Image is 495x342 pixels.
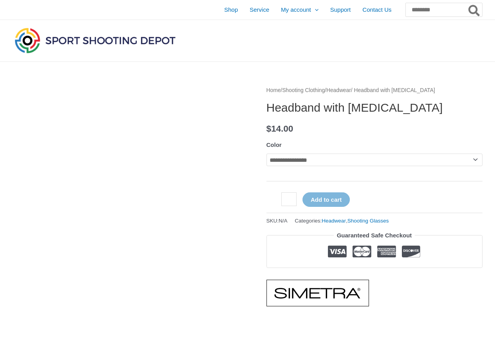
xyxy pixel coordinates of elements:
button: Search [467,3,482,16]
span: Categories: , [295,216,389,226]
label: Color [266,141,282,148]
a: Shooting Glasses [347,218,389,224]
a: SIMETRA [266,280,369,306]
nav: Breadcrumb [266,85,482,96]
img: Sport Shooting Depot [13,26,177,55]
a: Headwear [322,218,346,224]
button: Add to cart [302,192,350,207]
a: Headwear [326,87,351,93]
legend: Guaranteed Safe Checkout [334,230,415,241]
a: Shooting Clothing [282,87,325,93]
bdi: 14.00 [266,124,293,134]
span: $ [266,124,272,134]
span: N/A [279,218,288,224]
h1: Headband with [MEDICAL_DATA] [266,101,482,115]
a: Home [266,87,281,93]
input: Product quantity [281,192,297,206]
span: SKU: [266,216,288,226]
